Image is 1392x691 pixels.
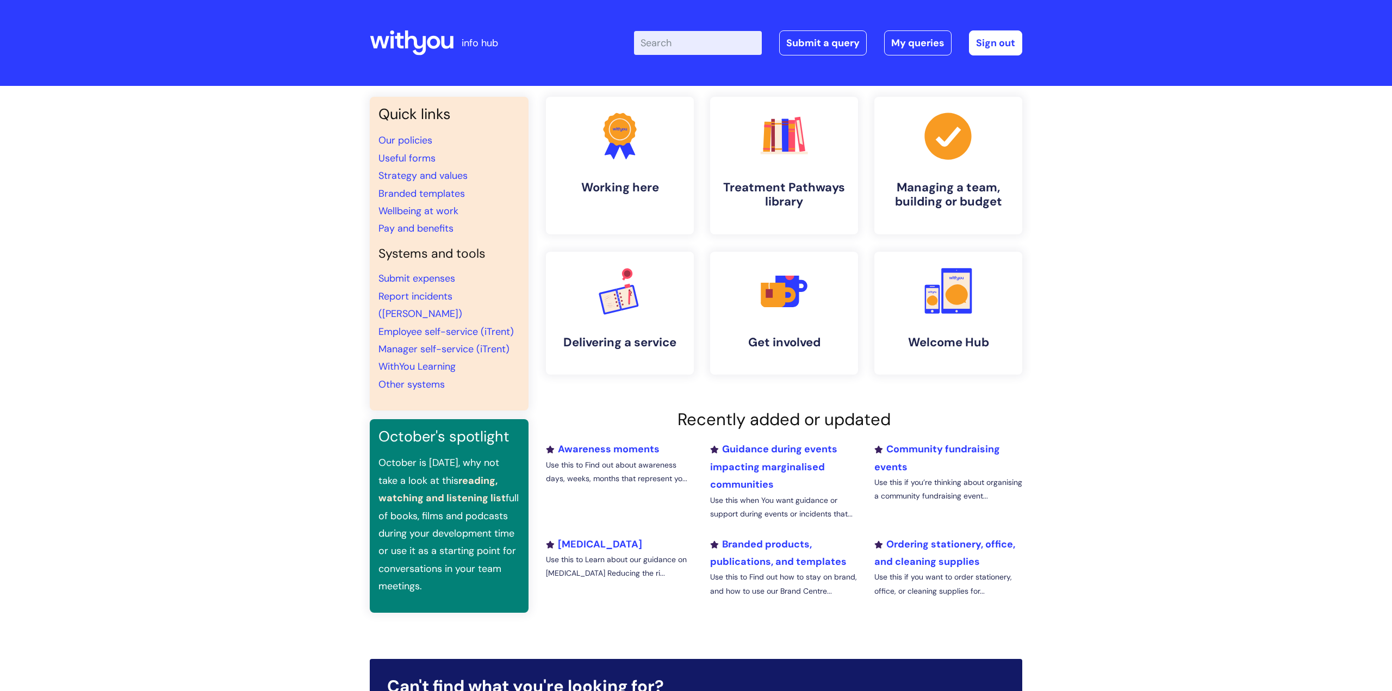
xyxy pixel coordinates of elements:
a: Community fundraising events [874,443,1000,473]
a: Get involved [710,252,858,375]
p: Use this to Learn about our guidance on [MEDICAL_DATA] Reducing the ri... [546,553,694,580]
p: Use this if you’re thinking about organising a community fundraising event... [874,476,1022,503]
a: Awareness moments [546,443,660,456]
a: Pay and benefits [378,222,453,235]
input: Search [634,31,762,55]
p: October is [DATE], why not take a look at this full of books, films and podcasts during your deve... [378,454,520,595]
h2: Recently added or updated [546,409,1022,429]
h3: October's spotlight [378,428,520,445]
a: Other systems [378,378,445,391]
a: Delivering a service [546,252,694,375]
h4: Working here [555,180,685,195]
p: info hub [462,34,498,52]
a: Sign out [969,30,1022,55]
h4: Managing a team, building or budget [883,180,1014,209]
a: Working here [546,97,694,234]
a: Our policies [378,134,432,147]
a: Wellbeing at work [378,204,458,217]
a: Managing a team, building or budget [874,97,1022,234]
h4: Welcome Hub [883,335,1014,350]
p: Use this if you want to order stationery, office, or cleaning supplies for... [874,570,1022,597]
a: Submit a query [779,30,867,55]
h4: Systems and tools [378,246,520,262]
a: WithYou Learning [378,360,456,373]
h4: Get involved [719,335,849,350]
a: Treatment Pathways library [710,97,858,234]
a: Report incidents ([PERSON_NAME]) [378,290,462,320]
a: Branded products, publications, and templates [710,538,847,568]
h4: Treatment Pathways library [719,180,849,209]
a: Manager self-service (iTrent) [378,343,509,356]
h4: Delivering a service [555,335,685,350]
p: Use this to Find out about awareness days, weeks, months that represent yo... [546,458,694,485]
a: Welcome Hub [874,252,1022,375]
a: My queries [884,30,952,55]
a: [MEDICAL_DATA] [546,538,642,551]
a: Ordering stationery, office, and cleaning supplies [874,538,1015,568]
div: | - [634,30,1022,55]
p: Use this to Find out how to stay on brand, and how to use our Brand Centre... [710,570,858,597]
a: Strategy and values [378,169,468,182]
a: Submit expenses [378,272,455,285]
h3: Quick links [378,105,520,123]
a: Guidance during events impacting marginalised communities [710,443,837,491]
a: Useful forms [378,152,436,165]
p: Use this when You want guidance or support during events or incidents that... [710,494,858,521]
a: Branded templates [378,187,465,200]
a: Employee self-service (iTrent) [378,325,514,338]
